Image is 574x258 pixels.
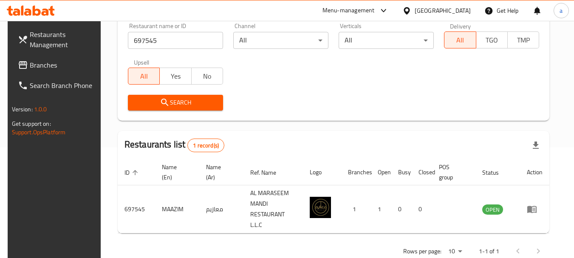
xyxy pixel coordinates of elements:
[12,118,51,129] span: Get support on:
[199,185,243,233] td: معازيم
[118,159,550,233] table: enhanced table
[339,32,434,49] div: All
[403,246,441,257] p: Rows per page:
[480,34,504,46] span: TGO
[482,204,503,215] div: OPEN
[233,32,328,49] div: All
[11,55,104,75] a: Branches
[128,68,160,85] button: All
[412,185,432,233] td: 0
[188,142,224,150] span: 1 record(s)
[12,127,66,138] a: Support.OpsPlatform
[12,104,33,115] span: Version:
[560,6,563,15] span: a
[371,185,391,233] td: 1
[391,185,412,233] td: 0
[322,6,375,16] div: Menu-management
[391,159,412,185] th: Busy
[30,29,97,50] span: Restaurants Management
[11,75,104,96] a: Search Branch Phone
[520,159,549,185] th: Action
[30,60,97,70] span: Branches
[124,138,224,152] h2: Restaurants list
[191,68,223,85] button: No
[159,68,191,85] button: Yes
[444,31,476,48] button: All
[124,167,141,178] span: ID
[195,70,220,82] span: No
[250,167,287,178] span: Ref. Name
[450,23,471,29] label: Delivery
[445,245,465,258] div: Rows per page:
[511,34,536,46] span: TMP
[479,246,499,257] p: 1-1 of 1
[11,24,104,55] a: Restaurants Management
[341,185,371,233] td: 1
[482,205,503,215] span: OPEN
[243,185,303,233] td: AL MARASEEM MANDI RESTAURANT L.L.C
[134,59,150,65] label: Upsell
[206,162,233,182] span: Name (Ar)
[162,162,189,182] span: Name (En)
[415,6,471,15] div: [GEOGRAPHIC_DATA]
[482,167,510,178] span: Status
[507,31,539,48] button: TMP
[128,95,223,111] button: Search
[448,34,472,46] span: All
[187,139,224,152] div: Total records count
[132,70,156,82] span: All
[476,31,508,48] button: TGO
[310,197,331,218] img: MAAZIM
[371,159,391,185] th: Open
[128,32,223,49] input: Search for restaurant name or ID..
[341,159,371,185] th: Branches
[439,162,465,182] span: POS group
[135,97,216,108] span: Search
[118,185,155,233] td: 697545
[155,185,199,233] td: MAAZIM
[527,204,543,214] div: Menu
[303,159,341,185] th: Logo
[30,80,97,91] span: Search Branch Phone
[412,159,432,185] th: Closed
[526,135,546,156] div: Export file
[163,70,188,82] span: Yes
[34,104,47,115] span: 1.0.0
